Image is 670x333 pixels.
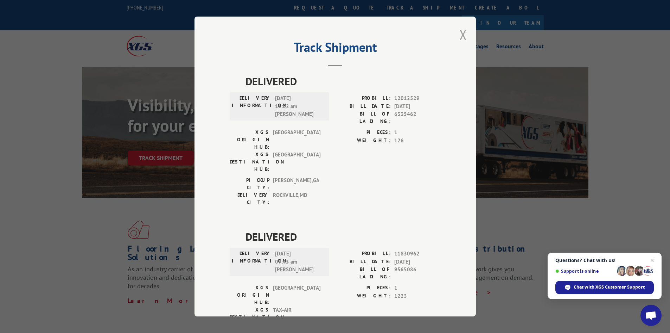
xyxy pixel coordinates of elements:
[273,191,320,206] span: ROCKVILLE , MD
[335,250,391,258] label: PROBILL:
[394,266,441,280] span: 9565086
[273,151,320,173] span: [GEOGRAPHIC_DATA]
[640,305,662,326] div: Open chat
[335,137,391,145] label: WEIGHT:
[394,137,441,145] span: 126
[232,94,272,118] label: DELIVERY INFORMATION:
[230,306,269,328] label: XGS DESTINATION HUB:
[394,284,441,292] span: 1
[335,266,391,280] label: BILL OF LADING:
[335,129,391,137] label: PIECES:
[245,73,441,89] span: DELIVERED
[230,42,441,56] h2: Track Shipment
[555,269,614,274] span: Support is online
[273,177,320,191] span: [PERSON_NAME] , GA
[230,191,269,206] label: DELIVERY CITY:
[273,129,320,151] span: [GEOGRAPHIC_DATA]
[335,284,391,292] label: PIECES:
[232,250,272,274] label: DELIVERY INFORMATION:
[648,256,656,265] span: Close chat
[230,177,269,191] label: PICKUP CITY:
[335,94,391,103] label: PROBILL:
[394,258,441,266] span: [DATE]
[394,250,441,258] span: 11830962
[394,292,441,300] span: 1223
[394,94,441,103] span: 12012529
[394,129,441,137] span: 1
[335,292,391,300] label: WEIGHT:
[230,151,269,173] label: XGS DESTINATION HUB:
[273,284,320,306] span: [GEOGRAPHIC_DATA]
[275,250,323,274] span: [DATE] 09:45 am [PERSON_NAME]
[394,110,441,125] span: 6335462
[230,284,269,306] label: XGS ORIGIN HUB:
[275,94,323,118] span: [DATE] 11:02 am [PERSON_NAME]
[335,110,391,125] label: BILL OF LADING:
[245,229,441,245] span: DELIVERED
[335,258,391,266] label: BILL DATE:
[394,103,441,111] span: [DATE]
[555,258,654,263] span: Questions? Chat with us!
[459,25,467,44] button: Close modal
[273,306,320,328] span: TAX-AIR
[230,129,269,151] label: XGS ORIGIN HUB:
[574,284,645,290] span: Chat with XGS Customer Support
[555,281,654,294] div: Chat with XGS Customer Support
[335,103,391,111] label: BILL DATE:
